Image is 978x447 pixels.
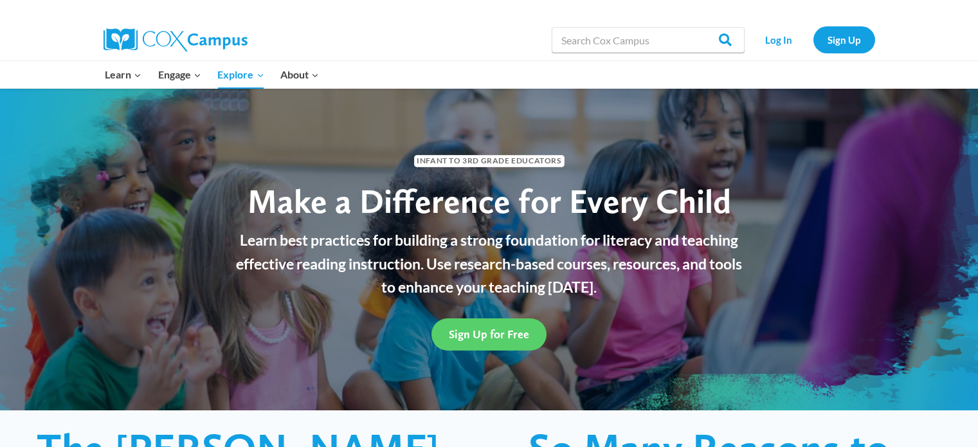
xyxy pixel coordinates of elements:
[105,66,141,83] span: Learn
[813,26,875,53] a: Sign Up
[158,66,201,83] span: Engage
[449,327,529,341] span: Sign Up for Free
[751,26,875,53] nav: Secondary Navigation
[431,318,547,350] a: Sign Up for Free
[414,155,565,167] span: Infant to 3rd Grade Educators
[248,181,731,221] span: Make a Difference for Every Child
[97,61,327,88] nav: Primary Navigation
[104,28,248,51] img: Cox Campus
[217,66,264,83] span: Explore
[751,26,807,53] a: Log In
[280,66,319,83] span: About
[552,27,745,53] input: Search Cox Campus
[229,228,750,299] p: Learn best practices for building a strong foundation for literacy and teaching effective reading...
